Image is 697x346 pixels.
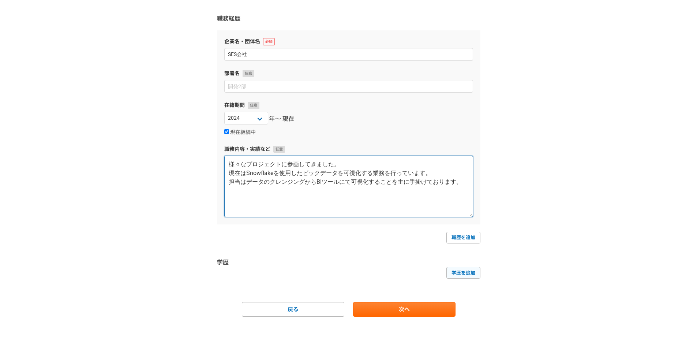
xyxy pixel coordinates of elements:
[282,115,294,123] span: 現在
[446,232,480,243] a: 職歴を追加
[224,145,473,153] label: 職務内容・実績など
[224,80,473,93] input: 開発2部
[242,302,344,317] a: 戻る
[224,129,256,136] label: 現在継続中
[353,302,456,317] a: 次へ
[446,267,480,279] a: 学歴を追加
[224,129,229,134] input: 現在継続中
[224,48,473,61] input: エニィクルー株式会社
[224,38,473,45] label: 企業名・団体名
[224,70,473,77] label: 部署名
[224,101,473,109] label: 在籍期間
[269,115,282,123] span: 年〜
[217,258,480,267] h3: 学歴
[217,14,480,23] h3: 職務経歴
